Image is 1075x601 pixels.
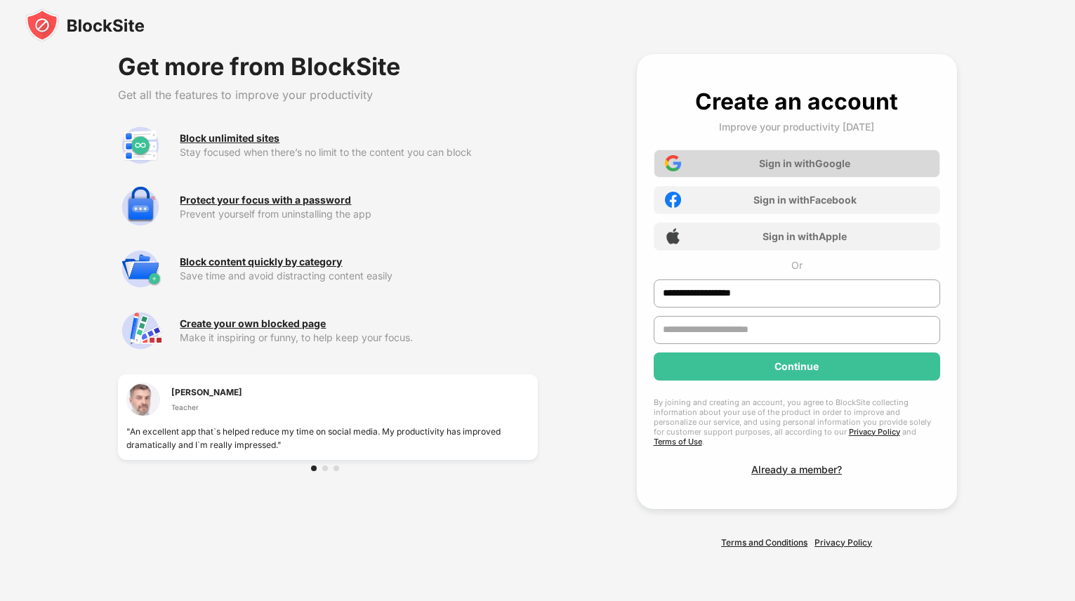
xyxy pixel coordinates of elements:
[180,318,326,329] div: Create your own blocked page
[721,537,807,548] a: Terms and Conditions
[763,230,847,242] div: Sign in with Apple
[665,228,681,244] img: apple-icon.png
[180,332,537,343] div: Make it inspiring or funny, to help keep your focus.
[118,308,163,353] img: premium-customize-block-page.svg
[815,537,872,548] a: Privacy Policy
[665,192,681,208] img: facebook-icon.png
[118,88,537,102] div: Get all the features to improve your productivity
[654,437,702,447] a: Terms of Use
[654,397,940,447] div: By joining and creating an account, you agree to BlockSite collecting information about your use ...
[118,185,163,230] img: premium-password-protection.svg
[774,361,819,372] div: Continue
[849,427,900,437] a: Privacy Policy
[118,246,163,291] img: premium-category.svg
[126,425,529,451] div: "An excellent app that`s helped reduce my time on social media. My productivity has improved dram...
[126,383,160,416] img: testimonial-1.jpg
[25,8,145,42] img: blocksite-icon-black.svg
[180,147,537,158] div: Stay focused when there’s no limit to the content you can block
[118,123,163,168] img: premium-unlimited-blocklist.svg
[753,194,857,206] div: Sign in with Facebook
[180,194,351,206] div: Protect your focus with a password
[171,402,242,413] div: Teacher
[118,54,537,79] div: Get more from BlockSite
[171,385,242,399] div: [PERSON_NAME]
[695,88,898,115] div: Create an account
[751,463,842,475] div: Already a member?
[180,209,537,220] div: Prevent yourself from uninstalling the app
[180,270,537,282] div: Save time and avoid distracting content easily
[180,133,279,144] div: Block unlimited sites
[719,121,874,133] div: Improve your productivity [DATE]
[791,259,803,271] div: Or
[665,155,681,171] img: google-icon.png
[759,157,850,169] div: Sign in with Google
[180,256,342,268] div: Block content quickly by category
